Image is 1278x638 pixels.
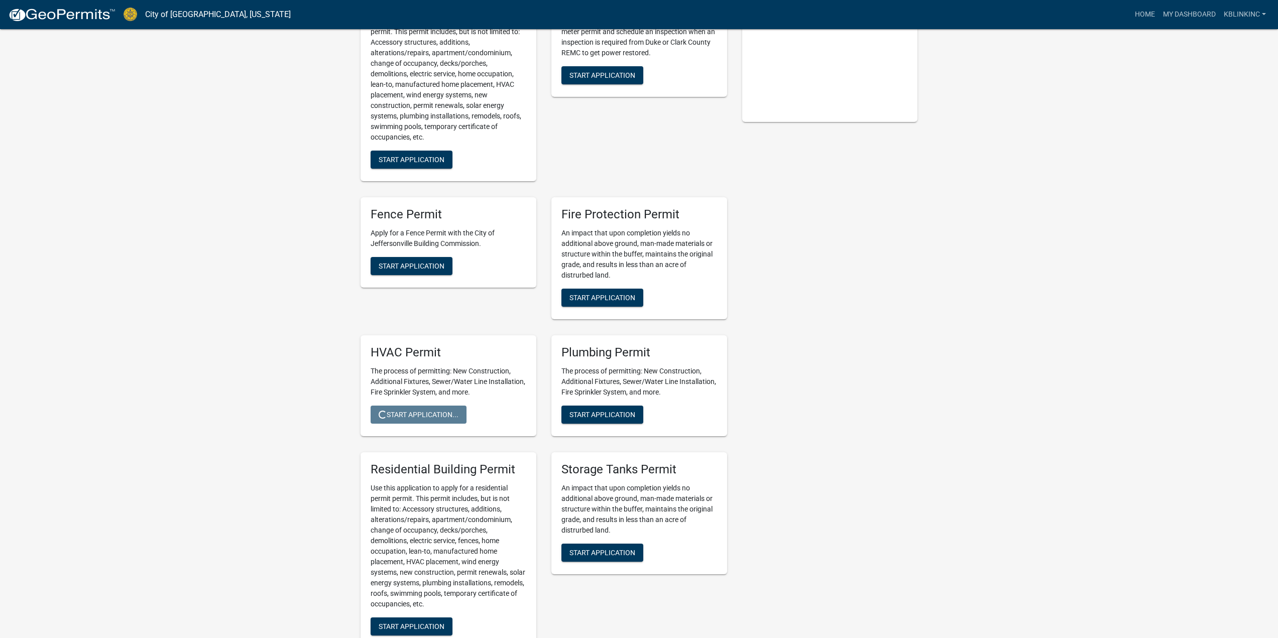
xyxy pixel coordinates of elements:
[561,66,643,84] button: Start Application
[569,548,635,556] span: Start Application
[569,71,635,79] span: Start Application
[371,406,467,424] button: Start Application...
[371,462,526,477] h5: Residential Building Permit
[371,366,526,398] p: The process of permitting: New Construction, Additional Fixtures, Sewer/Water Line Installation, ...
[561,345,717,360] h5: Plumbing Permit
[1131,5,1159,24] a: Home
[561,207,717,222] h5: Fire Protection Permit
[145,6,291,23] a: City of [GEOGRAPHIC_DATA], [US_STATE]
[561,366,717,398] p: The process of permitting: New Construction, Additional Fixtures, Sewer/Water Line Installation, ...
[569,410,635,418] span: Start Application
[371,345,526,360] h5: HVAC Permit
[371,257,452,275] button: Start Application
[124,8,137,21] img: City of Jeffersonville, Indiana
[561,228,717,281] p: An impact that upon completion yields no additional above ground, man-made materials or structure...
[1159,5,1220,24] a: My Dashboard
[561,406,643,424] button: Start Application
[379,622,444,630] span: Start Application
[561,16,717,58] p: A homeowner may obtain and schedule an electric meter permit and schedule an inspection when an i...
[371,151,452,169] button: Start Application
[371,16,526,143] p: Use this application to apply for a commercial permit. This permit includes, but is not limited t...
[379,262,444,270] span: Start Application
[371,617,452,635] button: Start Application
[379,410,458,418] span: Start Application...
[561,462,717,477] h5: Storage Tanks Permit
[569,294,635,302] span: Start Application
[371,207,526,222] h5: Fence Permit
[561,544,643,562] button: Start Application
[379,156,444,164] span: Start Application
[561,483,717,536] p: An impact that upon completion yields no additional above ground, man-made materials or structure...
[371,483,526,609] p: Use this application to apply for a residential permit permit. This permit includes, but is not l...
[371,228,526,249] p: Apply for a Fence Permit with the City of Jeffersonville Building Commission.
[1220,5,1270,24] a: kblinkinc
[561,289,643,307] button: Start Application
